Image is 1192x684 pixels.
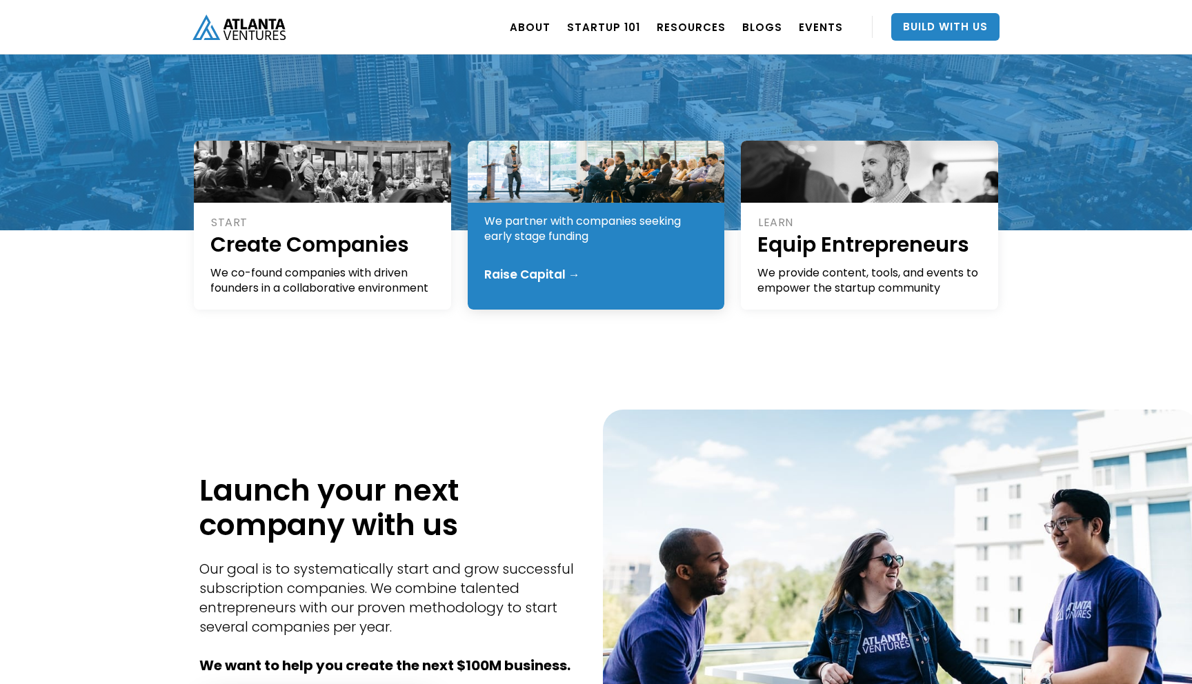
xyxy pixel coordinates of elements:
a: ABOUT [510,8,550,46]
div: LEARN [758,215,983,230]
h1: Launch your next company with us [199,473,582,542]
a: EVENTS [799,8,843,46]
a: RESOURCES [657,8,726,46]
a: Build With Us [891,13,1000,41]
div: START [211,215,436,230]
h1: Create Companies [210,230,436,259]
div: We partner with companies seeking early stage funding [484,214,710,244]
strong: We want to help you create the next $100M business. [199,656,570,675]
a: GROWFund FoundersWe partner with companies seeking early stage fundingRaise Capital → [468,141,725,310]
a: STARTCreate CompaniesWe co-found companies with driven founders in a collaborative environment [194,141,451,310]
h1: Equip Entrepreneurs [757,230,983,259]
a: BLOGS [742,8,782,46]
div: Our goal is to systematically start and grow successful subscription companies. We combine talent... [199,559,582,675]
a: Startup 101 [567,8,640,46]
a: LEARNEquip EntrepreneursWe provide content, tools, and events to empower the startup community [741,141,998,310]
h1: Fund Founders [484,179,710,207]
div: We co-found companies with driven founders in a collaborative environment [210,265,436,296]
div: Raise Capital → [484,268,580,281]
div: We provide content, tools, and events to empower the startup community [757,265,983,296]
